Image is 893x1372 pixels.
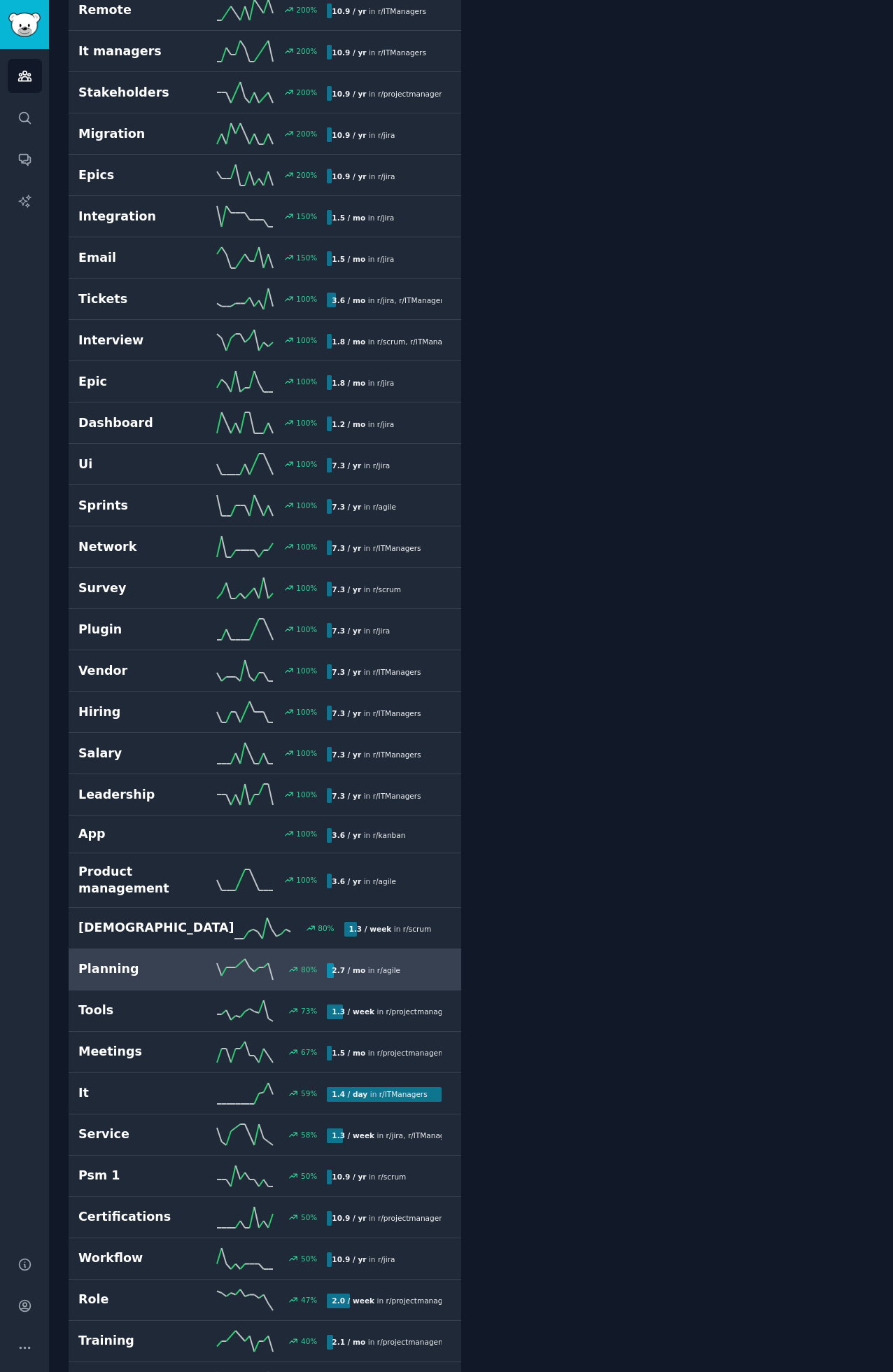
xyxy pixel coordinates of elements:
[296,624,317,634] div: 100 %
[78,456,203,473] h2: Ui
[78,703,203,721] h2: Hiring
[301,1254,317,1263] div: 50 %
[296,294,317,304] div: 100 %
[69,692,461,733] a: Hiring100%7.3 / yrin r/ITManagers
[69,1238,461,1280] a: Workflow50%10.9 / yrin r/jira
[327,416,399,431] div: in
[69,908,461,949] a: [DEMOGRAPHIC_DATA]80%1.3 / weekin r/scrum
[377,296,394,304] span: r/ jira
[373,831,406,839] span: r/ kanban
[78,167,203,184] h2: Epics
[69,361,461,402] a: Epic100%1.8 / moin r/jira
[332,1007,374,1016] b: 1.3 / week
[296,377,317,386] div: 100 %
[327,1294,442,1308] div: in
[296,583,317,593] div: 100 %
[403,925,431,933] span: r/ scrum
[332,1049,365,1057] b: 1.5 / mo
[373,668,421,676] span: r/ ITManagers
[301,965,317,974] div: 80 %
[69,196,461,237] a: Integration150%1.5 / moin r/jira
[69,1156,461,1197] a: Psm 150%10.9 / yrin r/scrum
[332,213,365,222] b: 1.5 / mo
[403,1131,405,1140] span: ,
[301,1336,317,1346] div: 40 %
[377,379,394,387] span: r/ jira
[332,831,361,839] b: 3.6 / yr
[377,1338,458,1346] span: r/ projectmanagement
[69,155,461,196] a: Epics200%10.9 / yrin r/jira
[69,568,461,609] a: Survey100%7.3 / yrin r/scrum
[296,666,317,675] div: 100 %
[301,1130,317,1140] div: 58 %
[69,526,461,568] a: Network100%7.3 / yrin r/ITManagers
[78,745,203,762] h2: Salary
[78,290,203,308] h2: Tickets
[78,43,203,60] h2: It managers
[78,332,203,349] h2: Interview
[332,966,365,974] b: 2.7 / mo
[349,925,392,933] b: 1.3 / week
[332,1131,374,1140] b: 1.3 / week
[327,788,426,803] div: in
[69,1197,461,1238] a: Certifications50%10.9 / yrin r/projectmanagement
[327,3,431,18] div: in
[296,253,317,262] div: 150 %
[327,747,426,762] div: in
[327,582,406,596] div: in
[327,1335,442,1350] div: in
[78,1332,203,1350] h2: Training
[69,733,461,774] a: Salary100%7.3 / yrin r/ITManagers
[8,13,41,37] img: GummySearch logo
[69,320,461,361] a: Interview100%1.8 / moin r/scrum,r/ITManagers
[332,1172,366,1181] b: 10.9 / yr
[78,538,203,556] h2: Network
[296,459,317,469] div: 100 %
[301,1171,317,1181] div: 50 %
[327,963,405,978] div: in
[78,1043,203,1060] h2: Meetings
[377,420,394,428] span: r/ jira
[332,626,361,635] b: 7.3 / yr
[377,1049,458,1057] span: r/ projectmanagement
[408,1131,456,1140] span: r/ ITManagers
[78,1002,203,1019] h2: Tools
[69,853,461,908] a: Product management100%3.6 / yrin r/agile
[386,1131,403,1140] span: r/ jira
[69,990,461,1032] a: Tools73%1.3 / weekin r/projectmanagement
[378,172,395,181] span: r/ jira
[327,375,399,390] div: in
[78,1167,203,1184] h2: Psm 1
[327,874,401,888] div: in
[78,208,203,225] h2: Integration
[394,296,396,304] span: ,
[327,458,395,472] div: in
[78,1084,203,1102] h2: It
[296,129,317,139] div: 200 %
[69,31,461,72] a: It managers200%10.9 / yrin r/ITManagers
[327,45,431,59] div: in
[78,1291,203,1308] h2: Role
[78,580,203,597] h2: Survey
[78,1249,203,1267] h2: Workflow
[378,1255,395,1263] span: r/ jira
[78,1126,203,1143] h2: Service
[332,503,361,511] b: 7.3 / yr
[327,127,400,142] div: in
[332,172,366,181] b: 10.9 / yr
[69,1114,461,1156] a: Service58%1.3 / weekin r/jira,r/ITManagers
[327,828,410,843] div: in
[296,748,317,758] div: 100 %
[327,623,395,638] div: in
[410,337,458,346] span: r/ ITManagers
[332,1090,367,1098] b: 1.4 / day
[296,46,317,56] div: 200 %
[327,1211,442,1226] div: in
[386,1007,467,1016] span: r/ projectmanagement
[332,420,365,428] b: 1.2 / mo
[78,825,203,843] h2: App
[378,1214,458,1222] span: r/ projectmanagement
[78,1,203,19] h2: Remote
[69,815,461,853] a: App100%3.6 / yrin r/kanban
[78,919,234,937] h2: [DEMOGRAPHIC_DATA]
